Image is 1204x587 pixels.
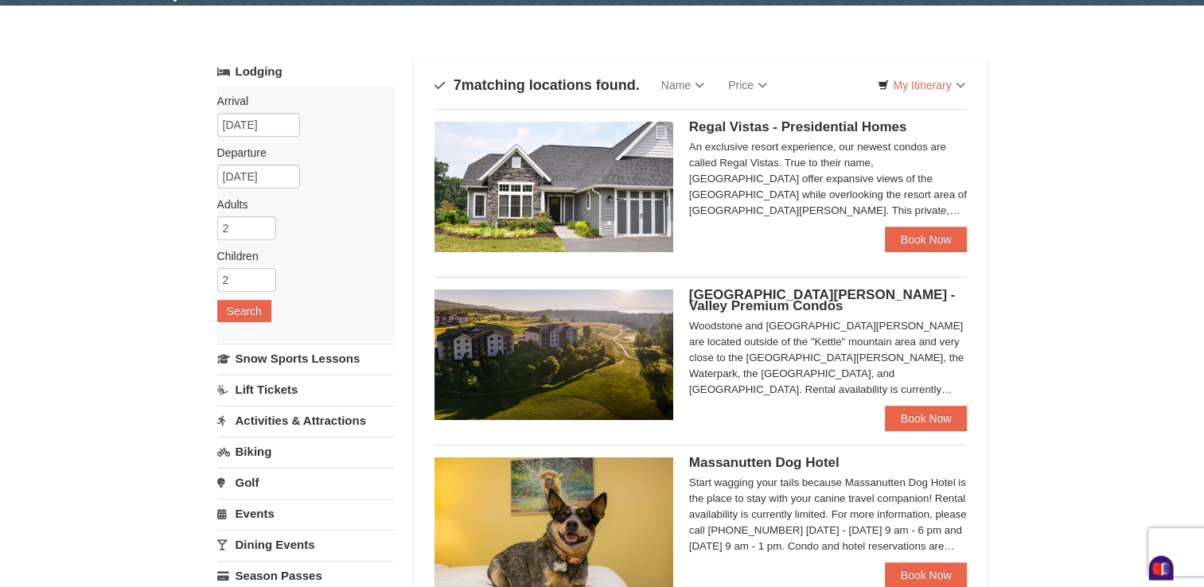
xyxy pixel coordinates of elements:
[649,69,716,101] a: Name
[867,73,975,97] a: My Itinerary
[454,77,462,93] span: 7
[217,375,395,404] a: Lift Tickets
[434,122,673,252] img: 19218991-1-902409a9.jpg
[217,468,395,497] a: Golf
[217,93,383,109] label: Arrival
[217,530,395,559] a: Dining Events
[689,318,968,398] div: Woodstone and [GEOGRAPHIC_DATA][PERSON_NAME] are located outside of the "Kettle" mountain area an...
[689,139,968,219] div: An exclusive resort experience, our newest condos are called Regal Vistas. True to their name, [G...
[217,406,395,435] a: Activities & Attractions
[716,69,779,101] a: Price
[217,344,395,373] a: Snow Sports Lessons
[217,437,395,466] a: Biking
[434,77,640,93] h4: matching locations found.
[217,145,383,161] label: Departure
[217,57,395,86] a: Lodging
[217,300,271,322] button: Search
[885,227,968,252] a: Book Now
[434,290,673,420] img: 19219041-4-ec11c166.jpg
[689,119,907,134] span: Regal Vistas - Presidential Homes
[217,499,395,528] a: Events
[689,455,840,470] span: Massanutten Dog Hotel
[217,248,383,264] label: Children
[689,475,968,554] div: Start wagging your tails because Massanutten Dog Hotel is the place to stay with your canine trav...
[885,406,968,431] a: Book Now
[217,196,383,212] label: Adults
[689,287,956,313] span: [GEOGRAPHIC_DATA][PERSON_NAME] - Valley Premium Condos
